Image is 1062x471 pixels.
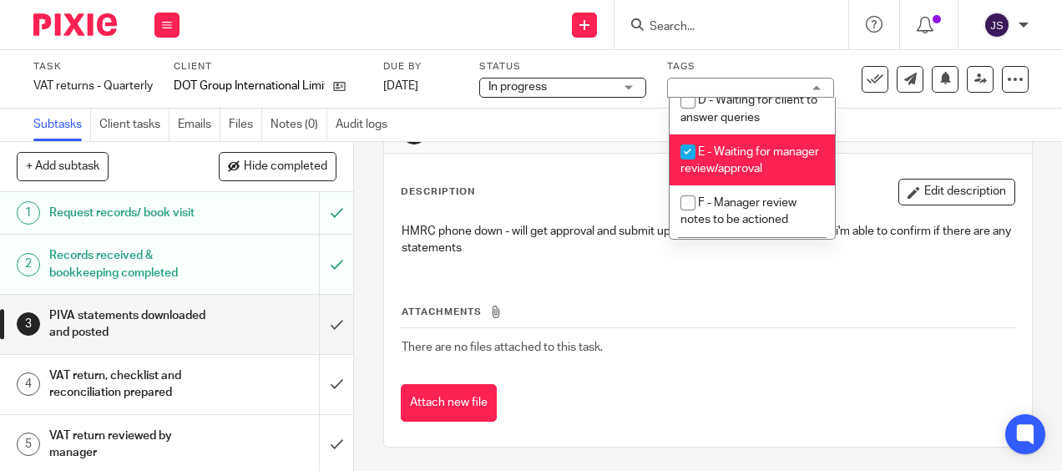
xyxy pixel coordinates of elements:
p: Description [401,185,475,199]
span: In progress [488,81,547,93]
a: Audit logs [336,109,396,141]
label: Client [174,60,362,73]
a: Emails [178,109,220,141]
a: Subtasks [33,109,91,141]
span: D - Waiting for client to answer queries [680,94,817,124]
button: Edit description [898,179,1015,205]
label: Due by [383,60,458,73]
button: Attach new file [401,384,497,422]
div: 3 [17,312,40,336]
a: Files [229,109,262,141]
span: Attachments [402,307,482,317]
div: 4 [17,372,40,396]
label: Task [33,60,153,73]
span: Hide completed [244,160,327,174]
span: F - Manager review notes to be actioned [680,197,796,226]
div: 5 [17,433,40,456]
div: 1 [17,201,40,225]
h1: VAT return reviewed by manager [49,423,218,466]
button: + Add subtask [17,152,109,180]
span: E - Waiting for manager review/approval [680,146,819,175]
div: VAT returns - Quarterly [33,78,153,94]
button: Hide completed [219,152,336,180]
input: Search [648,20,798,35]
p: DOT Group International Limited [174,78,325,94]
img: Pixie [33,13,117,36]
h1: PIVA statements downloaded and posted [49,303,218,346]
a: Client tasks [99,109,169,141]
div: 2 [17,253,40,276]
label: Tags [667,60,834,73]
h1: VAT return, checklist and reconciliation prepared [49,363,218,406]
img: svg%3E [984,12,1010,38]
a: Notes (0) [271,109,327,141]
label: Status [479,60,646,73]
h1: Request records/ book visit [49,200,218,225]
p: HMRC phone down - will get approval and submit upon my return from holiday once i'm able to confi... [402,223,1014,257]
span: [DATE] [383,80,418,92]
span: There are no files attached to this task. [402,342,603,353]
h1: Records received & bookkeeping completed [49,243,218,286]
